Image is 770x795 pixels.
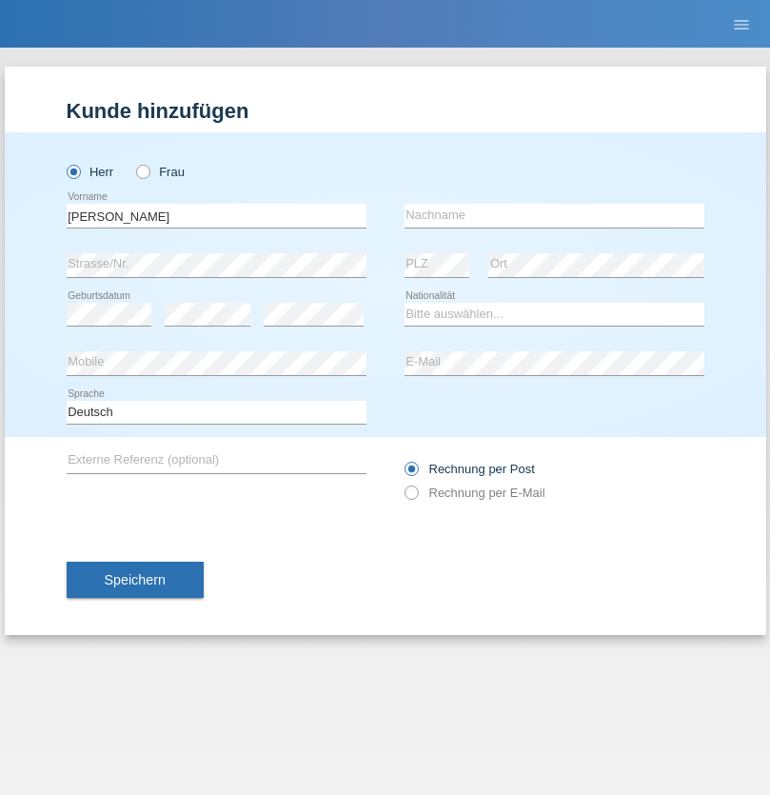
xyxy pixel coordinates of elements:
[136,165,185,179] label: Frau
[722,18,760,30] a: menu
[405,486,417,509] input: Rechnung per E-Mail
[405,486,545,500] label: Rechnung per E-Mail
[405,462,535,476] label: Rechnung per Post
[105,572,166,587] span: Speichern
[405,462,417,486] input: Rechnung per Post
[136,165,148,177] input: Frau
[67,99,704,123] h1: Kunde hinzufügen
[732,15,751,34] i: menu
[67,165,114,179] label: Herr
[67,562,204,598] button: Speichern
[67,165,79,177] input: Herr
